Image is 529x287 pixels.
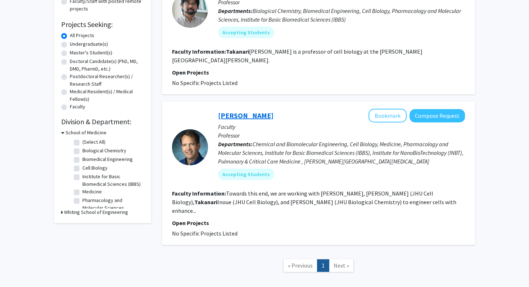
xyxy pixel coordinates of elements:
button: Compose Request to Doug Robinson [410,109,465,122]
button: Add Doug Robinson to Bookmarks [369,109,407,122]
h3: School of Medicine [65,129,107,136]
b: Faculty Information: [172,190,226,197]
span: Biological Chemistry, Biomedical Engineering, Cell Biology, Pharmacology and Molecular Sciences, ... [218,7,461,23]
h2: Projects Seeking: [61,20,144,29]
nav: Page navigation [162,252,475,281]
b: Faculty Information: [172,48,226,55]
label: Cell Biology [82,164,108,172]
fg-read-more: [PERSON_NAME] is a professor of cell biology at the [PERSON_NAME][GEOGRAPHIC_DATA][PERSON_NAME]. [172,48,422,64]
mat-chip: Accepting Students [218,27,274,38]
span: Chemical and Biomolecular Engineering, Cell Biology, Medicine, Pharmacology and Molecular Science... [218,140,464,165]
label: Medical Resident(s) / Medical Fellow(s) [70,88,144,103]
p: Open Projects [172,219,465,227]
label: Medicine [82,188,102,196]
label: Doctoral Candidate(s) (PhD, MD, DMD, PharmD, etc.) [70,58,144,73]
h2: Division & Department: [61,117,144,126]
span: Next » [334,262,349,269]
span: No Specific Projects Listed [172,230,238,237]
span: « Previous [288,262,313,269]
b: Takanari [194,198,217,206]
span: No Specific Projects Listed [172,79,238,86]
b: Departments: [218,140,253,148]
label: (Select All) [82,138,105,146]
a: Previous Page [283,259,317,272]
label: Faculty [70,103,85,111]
label: All Projects [70,32,94,39]
iframe: Chat [5,255,31,282]
a: Next Page [329,259,354,272]
b: Departments: [218,7,253,14]
h3: Whiting School of Engineering [64,208,128,216]
p: Faculty [218,122,465,131]
label: Master's Student(s) [70,49,112,57]
b: Takanari [226,48,249,55]
label: Undergraduate(s) [70,40,108,48]
a: [PERSON_NAME] [218,111,273,120]
p: Professor [218,131,465,140]
p: Open Projects [172,68,465,77]
label: Postdoctoral Researcher(s) / Research Staff [70,73,144,88]
label: Institute for Basic Biomedical Sciences (IBBS) [82,173,142,188]
mat-chip: Accepting Students [218,169,274,180]
label: Pharmacology and Molecular Sciences [82,197,142,212]
fg-read-more: Towards this end, we are working with [PERSON_NAME], [PERSON_NAME] (JHU Cell Biology), Inoue (JHU... [172,190,456,214]
label: Biological Chemistry [82,147,126,154]
a: 1 [317,259,329,272]
label: Biomedical Engineering [82,156,133,163]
